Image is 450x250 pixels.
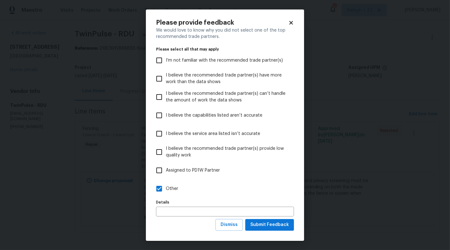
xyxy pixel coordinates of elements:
span: I believe the recommended trade partner(s) provide low quality work [166,145,289,159]
h2: Please provide feedback [156,20,288,26]
button: Submit Feedback [245,219,294,231]
button: Dismiss [216,219,243,231]
div: We would love to know why you did not select one of the top recommended trade partners. [156,27,294,40]
span: I believe the recommended trade partner(s) can’t handle the amount of work the data shows [166,90,289,104]
label: Details [156,200,294,204]
legend: Please select all that may apply [156,47,294,51]
span: Other [166,186,178,192]
span: I believe the recommended trade partner(s) have more work than the data shows [166,72,289,85]
span: I believe the service area listed isn’t accurate [166,131,260,137]
span: Submit Feedback [250,221,289,229]
span: Dismiss [221,221,238,229]
span: I’m not familiar with the recommended trade partner(s) [166,57,283,64]
span: I believe the capabilities listed aren’t accurate [166,112,262,119]
span: Assigned to PD1W Partner [166,167,220,174]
